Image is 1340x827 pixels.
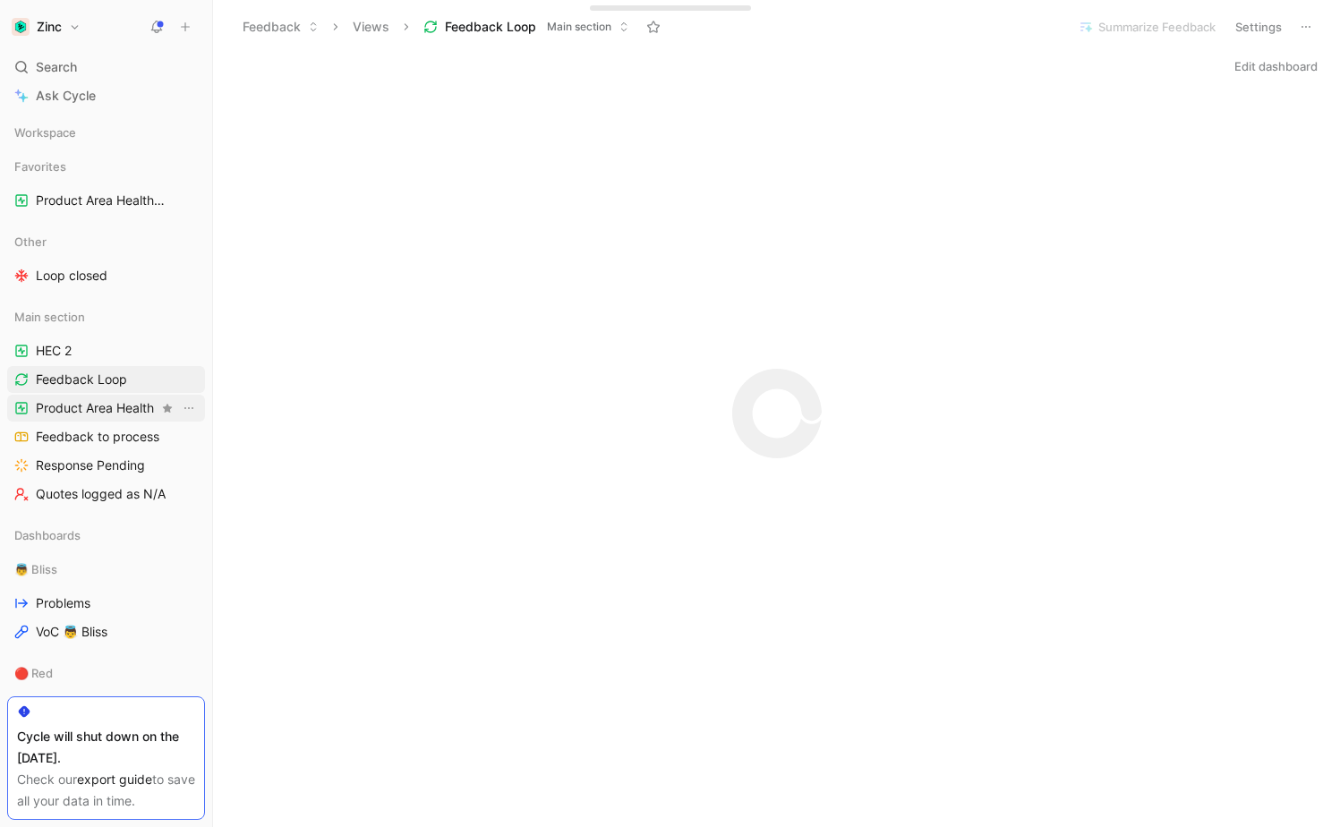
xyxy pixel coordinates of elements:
div: Check our to save all your data in time. [17,769,195,812]
span: Favorites [14,158,66,175]
a: Quotes logged as N/A [7,481,205,507]
span: Product Area Health [36,399,154,417]
span: Quotes logged as N/A [36,485,166,503]
span: Ask Cycle [36,85,96,107]
span: HEC 2 [36,342,72,360]
span: Main section [14,308,85,326]
div: Main section [7,303,205,330]
a: VoC 👼 Bliss [7,618,205,645]
div: 👼 BlissProblemsVoC 👼 Bliss [7,556,205,645]
button: Summarize Feedback [1071,14,1224,39]
button: Feedback LoopMain section [415,13,637,40]
span: Feedback Loop [36,371,127,388]
span: Loop closed [36,267,107,285]
button: ZincZinc [7,14,85,39]
button: Settings [1227,14,1290,39]
button: Feedback [235,13,327,40]
a: Response Pending [7,452,205,479]
a: Product Area HealthView actions [7,395,205,422]
a: Problems [7,590,205,617]
div: 🔴 RedProblemsVoC 🔴 Red [7,660,205,749]
div: Other [7,228,205,255]
button: Views [345,13,397,40]
a: Loop closed [7,262,205,289]
span: Feedback to process [36,428,159,446]
span: VoC 👼 Bliss [36,623,107,641]
a: Problems [7,694,205,720]
span: Response Pending [36,456,145,474]
a: Ask Cycle [7,82,205,109]
span: 👼 Bliss [14,560,57,578]
div: 🔴 Red [7,660,205,686]
div: Favorites [7,153,205,180]
button: Edit dashboard [1226,54,1326,79]
div: Main sectionHEC 2Feedback LoopProduct Area HealthView actionsFeedback to processResponse PendingQ... [7,303,205,507]
span: Main section [547,18,611,36]
a: export guide [77,772,152,787]
div: 👼 Bliss [7,556,205,583]
button: View actions [180,399,198,417]
h1: Zinc [37,19,62,35]
a: Feedback to process [7,423,205,450]
div: Cycle will shut down on the [DATE]. [17,726,195,769]
span: Dashboards [14,526,81,544]
img: Zinc [12,18,30,36]
div: Dashboards [7,522,205,554]
a: HEC 2 [7,337,205,364]
span: Other [14,233,47,251]
span: Feedback Loop [445,18,536,36]
span: Product Area Health [36,192,170,210]
a: Product Area HealthMain section [7,187,205,214]
div: Dashboards [7,522,205,549]
div: OtherLoop closed [7,228,205,289]
span: Search [36,56,77,78]
span: 🔴 Red [14,664,53,682]
span: Workspace [14,124,76,141]
div: Workspace [7,119,205,146]
div: Search [7,54,205,81]
span: Problems [36,594,90,612]
a: Feedback Loop [7,366,205,393]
